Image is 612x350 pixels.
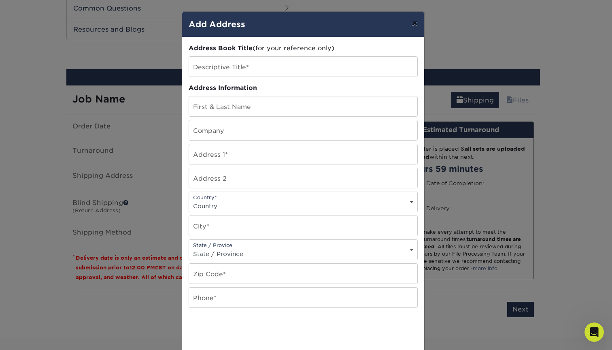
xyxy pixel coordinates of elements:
iframe: Intercom live chat [584,322,604,342]
button: × [405,12,424,34]
h4: Add Address [189,18,418,30]
div: Address Information [189,83,418,93]
div: (for your reference only) [189,44,418,53]
iframe: reCAPTCHA [189,318,312,349]
span: Address Book Title [189,44,253,52]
